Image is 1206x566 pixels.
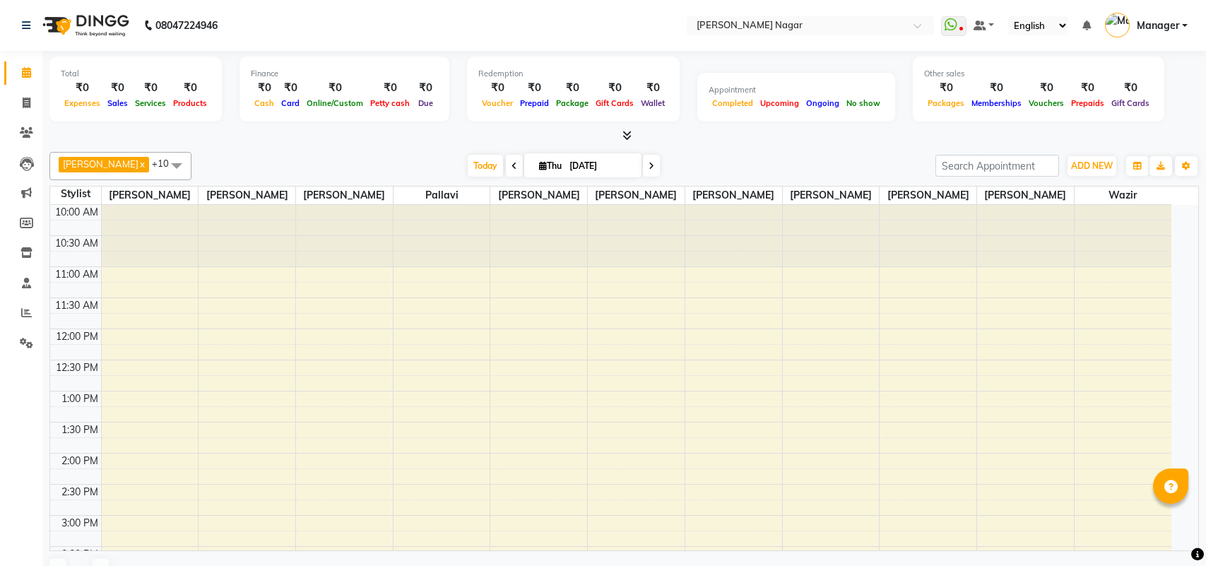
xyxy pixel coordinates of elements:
span: Sales [104,98,131,108]
span: [PERSON_NAME] [102,187,199,204]
span: Wazir [1075,187,1171,204]
img: Manager [1105,13,1130,37]
div: 10:00 AM [52,205,101,220]
div: ₹0 [131,80,170,96]
span: Services [131,98,170,108]
div: 2:30 PM [59,485,101,500]
input: Search Appointment [935,155,1059,177]
div: 3:00 PM [59,516,101,531]
span: Thu [536,160,565,171]
span: Voucher [478,98,516,108]
div: ₹0 [1068,80,1108,96]
span: [PERSON_NAME] [199,187,295,204]
span: Upcoming [757,98,803,108]
div: 3:30 PM [59,547,101,562]
div: ₹0 [413,80,438,96]
div: ₹0 [170,80,211,96]
span: [PERSON_NAME] [490,187,587,204]
div: 11:00 AM [52,267,101,282]
span: Cash [251,98,278,108]
span: ADD NEW [1071,160,1113,171]
span: Card [278,98,303,108]
span: Gift Cards [592,98,637,108]
div: ₹0 [516,80,552,96]
div: Stylist [50,187,101,201]
div: 12:30 PM [53,360,101,375]
button: ADD NEW [1068,156,1116,176]
div: Finance [251,68,438,80]
div: 2:00 PM [59,454,101,468]
span: Prepaid [516,98,552,108]
span: Prepaids [1068,98,1108,108]
span: pallavi [394,187,490,204]
span: [PERSON_NAME] [977,187,1074,204]
span: Packages [924,98,968,108]
div: ₹0 [924,80,968,96]
span: [PERSON_NAME] [63,158,138,170]
div: ₹0 [367,80,413,96]
span: Gift Cards [1108,98,1153,108]
span: Wallet [637,98,668,108]
div: ₹0 [1108,80,1153,96]
span: [PERSON_NAME] [588,187,685,204]
div: Redemption [478,68,668,80]
img: logo [36,6,133,45]
span: [PERSON_NAME] [880,187,976,204]
span: +10 [152,158,179,169]
span: [PERSON_NAME] [783,187,880,204]
span: Online/Custom [303,98,367,108]
span: Petty cash [367,98,413,108]
div: Other sales [924,68,1153,80]
span: No show [843,98,884,108]
div: ₹0 [1025,80,1068,96]
div: ₹0 [552,80,592,96]
div: ₹0 [303,80,367,96]
b: 08047224946 [155,6,218,45]
div: 11:30 AM [52,298,101,313]
span: Memberships [968,98,1025,108]
div: ₹0 [251,80,278,96]
div: 1:30 PM [59,423,101,437]
a: x [138,158,145,170]
input: 2025-09-04 [565,155,636,177]
span: Today [468,155,503,177]
div: ₹0 [278,80,303,96]
div: ₹0 [478,80,516,96]
span: Expenses [61,98,104,108]
span: Due [415,98,437,108]
div: 10:30 AM [52,236,101,251]
div: ₹0 [637,80,668,96]
div: ₹0 [592,80,637,96]
div: Total [61,68,211,80]
div: ₹0 [968,80,1025,96]
div: 12:00 PM [53,329,101,344]
span: Ongoing [803,98,843,108]
span: Completed [709,98,757,108]
div: ₹0 [61,80,104,96]
span: [PERSON_NAME] [296,187,393,204]
div: ₹0 [104,80,131,96]
div: 1:00 PM [59,391,101,406]
span: Products [170,98,211,108]
span: Manager [1137,18,1179,33]
span: [PERSON_NAME] [685,187,782,204]
span: Package [552,98,592,108]
span: Vouchers [1025,98,1068,108]
div: Appointment [709,84,884,96]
